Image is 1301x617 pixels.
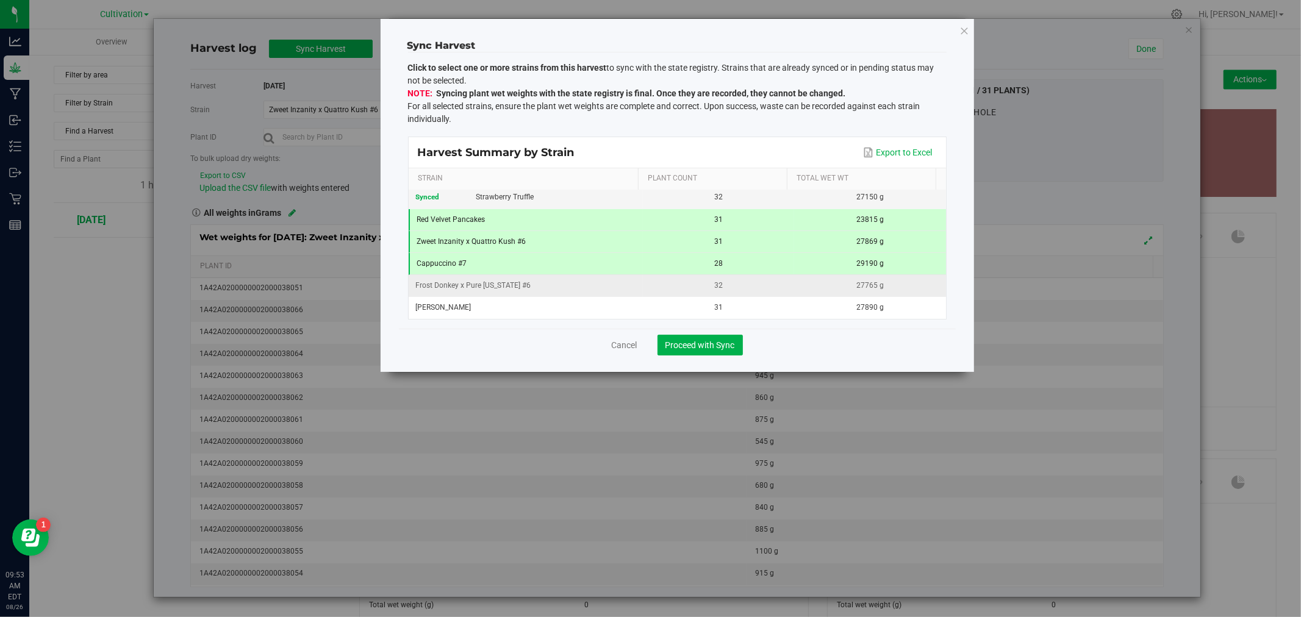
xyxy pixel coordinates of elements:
[801,302,939,313] div: 27890 g
[801,214,939,226] div: 23815 g
[650,191,787,203] div: 32
[859,142,935,163] a: Export to Excel
[596,151,629,160] a: Select All
[408,63,607,73] b: Click to select one or more strains from this harvest
[418,174,634,184] a: Strain
[399,24,956,52] div: Sync Harvest
[417,258,636,269] div: Cappuccino #7
[801,191,939,203] div: 27150 g
[12,519,49,556] iframe: Resource center
[801,280,939,291] div: 27765 g
[416,280,636,291] div: Frost Donkey x Pure [US_STATE] #6
[648,174,783,184] a: Plant Count
[665,340,735,350] span: Proceed with Sync
[650,236,787,248] div: 31
[36,518,51,532] iframe: Resource center unread badge
[650,258,787,269] div: 28
[658,335,743,355] button: Proceed with Sync
[417,214,636,226] div: Red Velvet Pancakes
[417,236,636,248] div: Zweet Inzanity x Quattro Kush #6
[416,191,636,203] div: Strawberry Truffle
[650,302,787,313] div: 31
[408,62,937,87] p: to sync with the state registry. Strains that are already synced or in pending status may not be ...
[437,88,846,98] b: Syncing plant wet weights with the state registry is final. Once they are recorded, they cannot b...
[801,236,939,248] div: 27869 g
[797,174,931,184] a: Total Wet Wt
[612,339,637,351] a: Cancel
[801,258,939,269] div: 29190 g
[650,280,787,291] div: 32
[416,302,636,313] div: [PERSON_NAME]
[418,146,587,159] span: Harvest Summary by Strain
[408,100,937,126] p: For all selected strains, ensure the plant wet weights are complete and correct. Upon success, wa...
[650,214,787,226] div: 31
